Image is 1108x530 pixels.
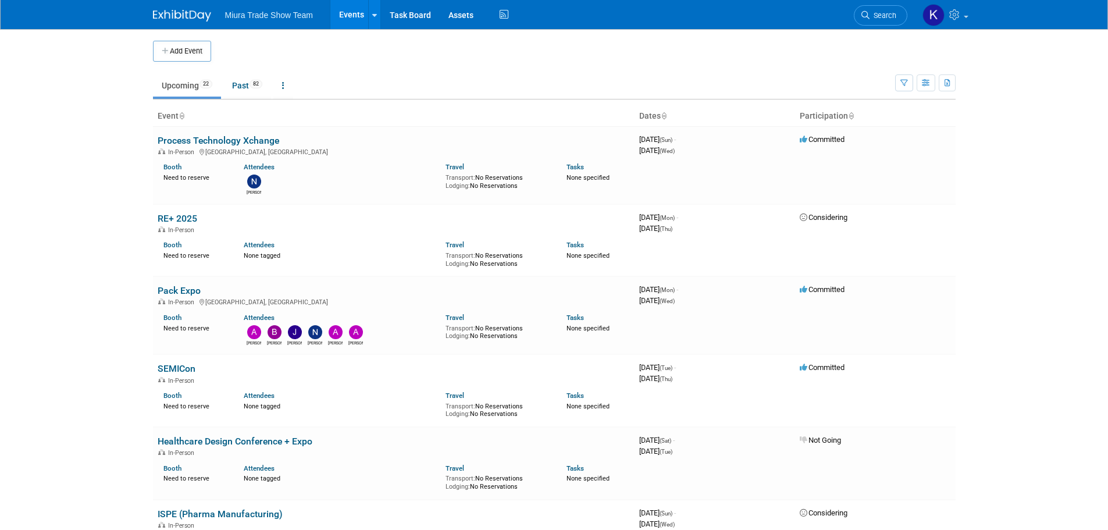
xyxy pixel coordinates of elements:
span: None specified [567,252,610,259]
div: No Reservations No Reservations [446,400,549,418]
div: John Manley [287,339,302,346]
span: (Wed) [660,298,675,304]
a: Healthcare Design Conference + Expo [158,436,312,447]
span: [DATE] [639,447,672,456]
a: Upcoming22 [153,74,221,97]
span: (Mon) [660,215,675,221]
span: (Mon) [660,287,675,293]
span: Committed [800,363,845,372]
img: Nathan Munger [308,325,322,339]
a: Attendees [244,163,275,171]
span: Lodging: [446,410,470,418]
span: - [674,135,676,144]
a: Attendees [244,314,275,322]
img: In-Person Event [158,298,165,304]
span: [DATE] [639,363,676,372]
span: - [674,508,676,517]
a: Booth [163,392,181,400]
div: None tagged [244,472,437,483]
img: Amy Cochran [349,325,363,339]
span: (Sun) [660,137,672,143]
div: Brittany Jordan [267,339,282,346]
a: Past82 [223,74,271,97]
th: Participation [795,106,956,126]
a: Travel [446,392,464,400]
span: Considering [800,508,847,517]
span: None specified [567,403,610,410]
span: - [673,436,675,444]
span: Lodging: [446,260,470,268]
div: Nathan Munger [247,188,261,195]
span: (Tue) [660,449,672,455]
div: Need to reserve [163,322,227,333]
img: In-Person Event [158,522,165,528]
a: RE+ 2025 [158,213,197,224]
img: Brittany Jordan [268,325,282,339]
span: (Sun) [660,510,672,517]
div: None tagged [244,400,437,411]
a: Tasks [567,314,584,322]
a: Tasks [567,392,584,400]
span: In-Person [168,298,198,306]
button: Add Event [153,41,211,62]
span: Committed [800,135,845,144]
div: No Reservations No Reservations [446,172,549,190]
span: [DATE] [639,520,675,528]
span: (Wed) [660,148,675,154]
div: [GEOGRAPHIC_DATA], [GEOGRAPHIC_DATA] [158,297,630,306]
div: Amy Cochran [348,339,363,346]
span: (Thu) [660,376,672,382]
span: In-Person [168,148,198,156]
a: Travel [446,464,464,472]
span: (Wed) [660,521,675,528]
a: Attendees [244,464,275,472]
a: Attendees [244,392,275,400]
a: Travel [446,314,464,322]
img: In-Person Event [158,449,165,455]
a: Pack Expo [158,285,201,296]
a: ISPE (Pharma Manufacturing) [158,508,283,520]
a: Tasks [567,163,584,171]
span: Transport: [446,403,475,410]
span: None specified [567,475,610,482]
span: Miura Trade Show Team [225,10,313,20]
a: Tasks [567,464,584,472]
span: In-Person [168,522,198,529]
span: (Thu) [660,226,672,232]
img: In-Person Event [158,377,165,383]
div: No Reservations No Reservations [446,472,549,490]
span: In-Person [168,449,198,457]
img: In-Person Event [158,148,165,154]
img: In-Person Event [158,226,165,232]
a: Sort by Participation Type [848,111,854,120]
div: Need to reserve [163,472,227,483]
div: Need to reserve [163,250,227,260]
span: - [676,213,678,222]
img: Kyle Richards [922,4,945,26]
a: Travel [446,163,464,171]
a: Booth [163,464,181,472]
th: Event [153,106,635,126]
a: SEMICon [158,363,195,374]
span: Considering [800,213,847,222]
span: Committed [800,285,845,294]
span: (Sat) [660,437,671,444]
div: Nathan Munger [308,339,322,346]
img: John Manley [288,325,302,339]
span: [DATE] [639,146,675,155]
a: Travel [446,241,464,249]
span: None specified [567,325,610,332]
span: [DATE] [639,224,672,233]
span: In-Person [168,377,198,385]
img: ExhibitDay [153,10,211,22]
span: Not Going [800,436,841,444]
span: Transport: [446,174,475,182]
span: 82 [250,80,262,88]
div: Need to reserve [163,172,227,182]
div: None tagged [244,250,437,260]
a: Attendees [244,241,275,249]
span: Transport: [446,475,475,482]
span: 22 [199,80,212,88]
a: Booth [163,314,181,322]
div: Alec Groff [328,339,343,346]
